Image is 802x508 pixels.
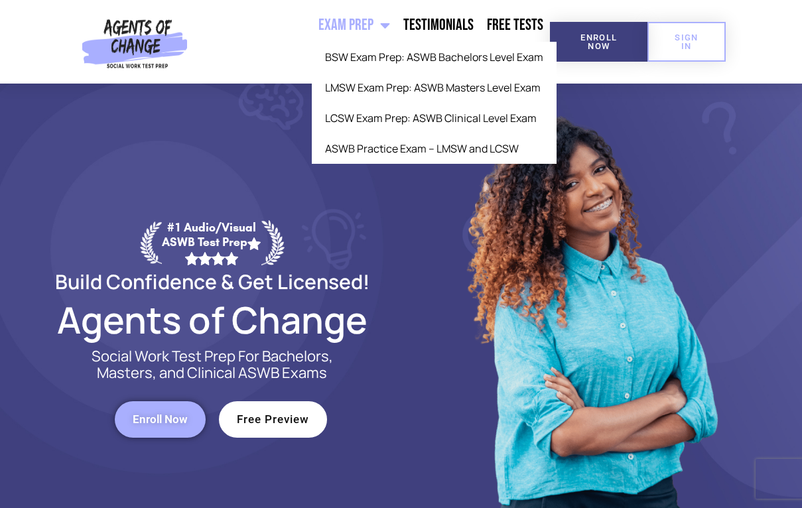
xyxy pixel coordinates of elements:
a: SIGN IN [647,22,725,62]
p: Social Work Test Prep For Bachelors, Masters, and Clinical ASWB Exams [76,348,348,381]
h2: Agents of Change [23,304,401,335]
span: Free Preview [237,414,309,425]
ul: Exam Prep [312,42,557,164]
a: Enroll Now [550,22,647,62]
span: Enroll Now [133,414,188,425]
a: Testimonials [397,9,480,42]
span: Enroll Now [571,33,626,50]
a: LMSW Exam Prep: ASWB Masters Level Exam [312,72,557,103]
a: Free Tests [480,9,550,42]
div: #1 Audio/Visual ASWB Test Prep [162,220,261,265]
a: LCSW Exam Prep: ASWB Clinical Level Exam [312,103,557,133]
a: BSW Exam Prep: ASWB Bachelors Level Exam [312,42,557,72]
a: ASWB Practice Exam – LMSW and LCSW [312,133,557,164]
a: Enroll Now [115,401,206,438]
nav: Menu [193,9,550,75]
span: SIGN IN [669,33,704,50]
a: Free Preview [219,401,327,438]
h2: Build Confidence & Get Licensed! [23,272,401,291]
a: Exam Prep [312,9,397,42]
